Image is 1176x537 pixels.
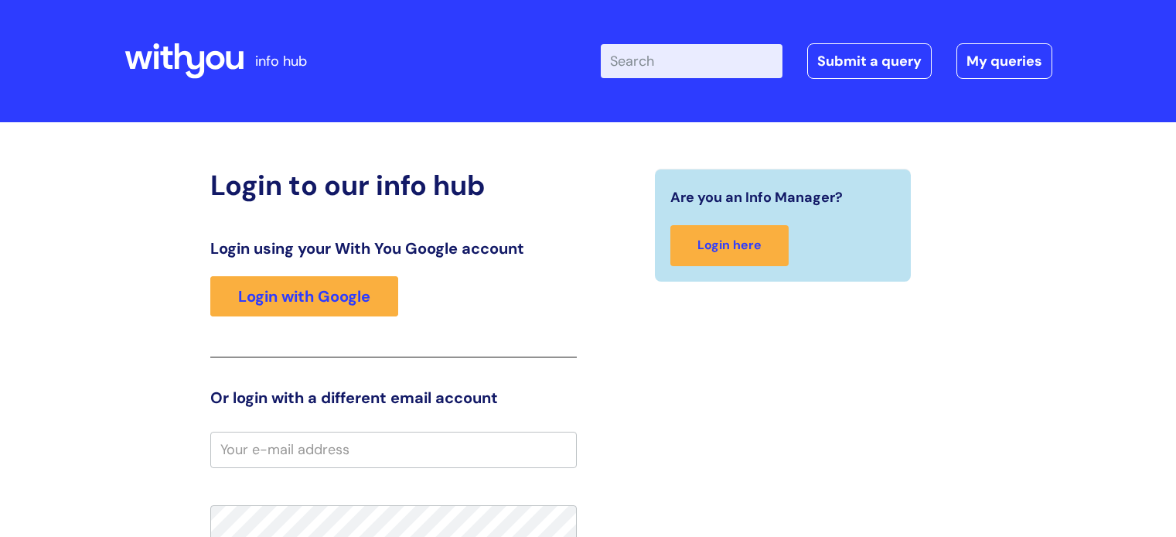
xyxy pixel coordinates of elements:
[670,225,789,266] a: Login here
[210,276,398,316] a: Login with Google
[255,49,307,74] p: info hub
[601,44,782,78] input: Search
[670,185,843,210] span: Are you an Info Manager?
[210,388,577,407] h3: Or login with a different email account
[210,169,577,202] h2: Login to our info hub
[210,239,577,258] h3: Login using your With You Google account
[210,432,577,467] input: Your e-mail address
[807,43,932,79] a: Submit a query
[956,43,1052,79] a: My queries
